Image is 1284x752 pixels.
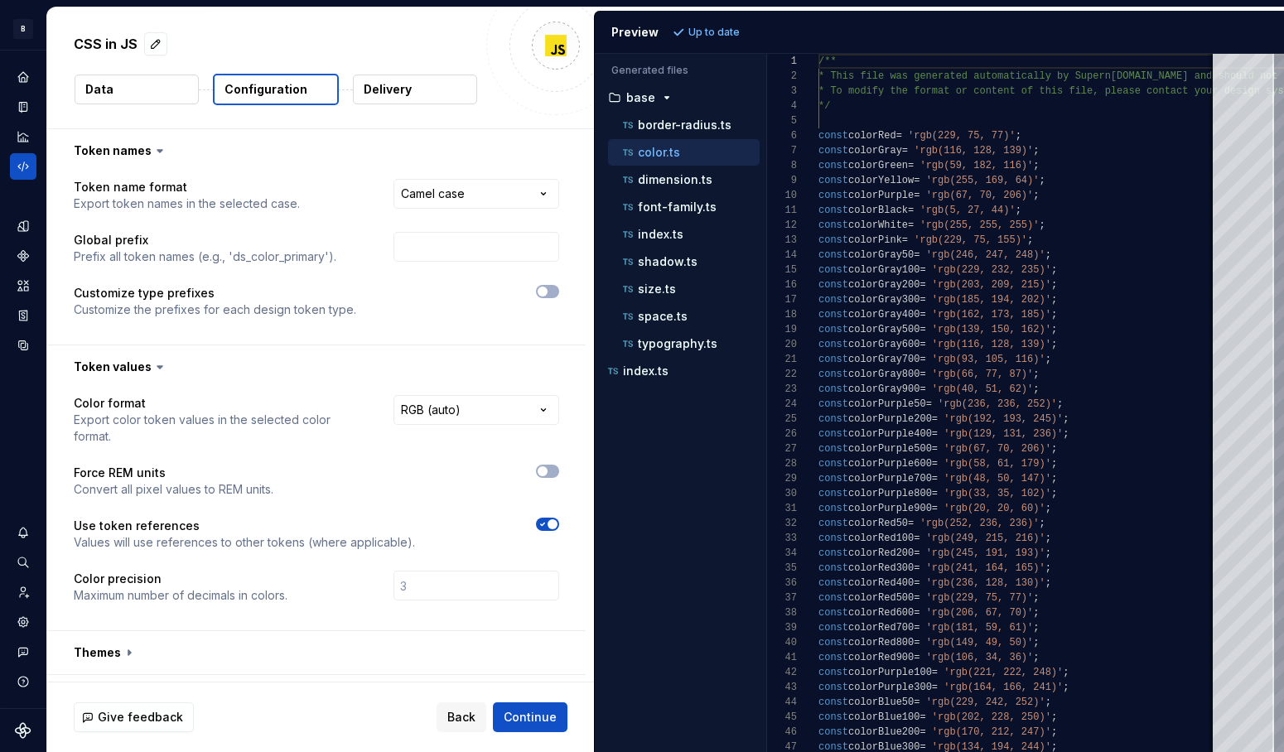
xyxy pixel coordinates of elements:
button: size.ts [608,280,760,298]
span: colorGray600 [848,339,920,350]
button: Contact support [10,639,36,665]
span: const [818,443,848,455]
span: colorPurple600 [848,458,932,470]
span: colorPurple900 [848,503,932,514]
p: font-family.ts [638,200,717,214]
div: Data sources [10,332,36,359]
button: Back [437,702,486,732]
span: ; [1016,205,1021,216]
a: Components [10,243,36,269]
p: dimension.ts [638,173,712,186]
span: 'rgb(40, 51, 62)' [932,383,1033,395]
p: Export token names in the selected case. [74,195,300,212]
span: 'rgb(255, 169, 64)' [926,175,1040,186]
div: 33 [767,531,797,546]
span: = [920,294,925,306]
span: 'rgb(20, 20, 60)' [944,503,1045,514]
span: ; [1033,190,1039,201]
span: ; [1027,234,1033,246]
div: 36 [767,576,797,591]
span: 'rgb(116, 128, 139)' [932,339,1051,350]
span: const [818,383,848,395]
span: ; [1045,354,1051,365]
span: ; [1039,219,1045,231]
span: ; [1045,533,1051,544]
span: 'rgb(236, 128, 130)' [926,577,1045,589]
div: 31 [767,501,797,516]
span: colorPurple700 [848,473,932,484]
span: ; [1033,622,1039,634]
span: ; [1057,398,1063,410]
span: colorGreen [848,160,908,171]
span: const [818,130,848,142]
div: 28 [767,456,797,471]
span: = [914,622,920,634]
div: 13 [767,233,797,248]
p: Force REM units [74,465,273,481]
a: Analytics [10,123,36,150]
div: 30 [767,486,797,501]
span: const [818,458,848,470]
a: Storybook stories [10,302,36,329]
p: size.ts [638,282,676,296]
span: 'rgb(255, 255, 255)' [920,219,1039,231]
span: const [818,145,848,157]
p: Color precision [74,571,287,587]
span: const [818,264,848,276]
span: colorGray100 [848,264,920,276]
div: 8 [767,158,797,173]
span: ; [1051,443,1057,455]
div: 1 [767,54,797,69]
span: = [926,398,932,410]
div: Notifications [10,519,36,546]
div: 7 [767,143,797,158]
span: const [818,190,848,201]
span: ; [1063,413,1069,425]
button: index.ts [601,362,760,380]
span: ; [1051,488,1057,499]
p: Use token references [74,518,415,534]
span: colorBlack [848,205,908,216]
div: 37 [767,591,797,605]
span: 'rgb(48, 50, 147)' [944,473,1051,484]
span: 'rgb(236, 236, 252)' [938,398,1057,410]
span: ; [1033,592,1039,604]
div: 16 [767,277,797,292]
span: colorGray700 [848,354,920,365]
span: ; [1016,130,1021,142]
span: = [932,473,938,484]
span: ; [1033,145,1039,157]
span: = [920,264,925,276]
a: Invite team [10,579,36,605]
span: = [914,577,920,589]
span: = [902,145,908,157]
span: ; [1033,383,1039,395]
span: = [914,175,920,186]
span: colorRed200 [848,547,914,559]
p: Customize type prefixes [74,285,356,301]
a: Assets [10,272,36,299]
span: = [914,190,920,201]
span: const [818,339,848,350]
span: 'rgb(33, 35, 102)' [944,488,1051,499]
span: 'rgb(246, 247, 248)' [926,249,1045,261]
span: colorRed500 [848,592,914,604]
div: 4 [767,99,797,113]
button: Continue [493,702,567,732]
span: colorGray900 [848,383,920,395]
a: Settings [10,609,36,635]
span: 'rgb(162, 173, 185)' [932,309,1051,321]
span: ; [1045,249,1051,261]
div: 5 [767,113,797,128]
a: Home [10,64,36,90]
span: const [818,234,848,246]
div: 10 [767,188,797,203]
span: = [920,339,925,350]
button: Data [75,75,199,104]
span: 'rgb(116, 128, 139)' [914,145,1033,157]
a: Documentation [10,94,36,120]
div: 2 [767,69,797,84]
